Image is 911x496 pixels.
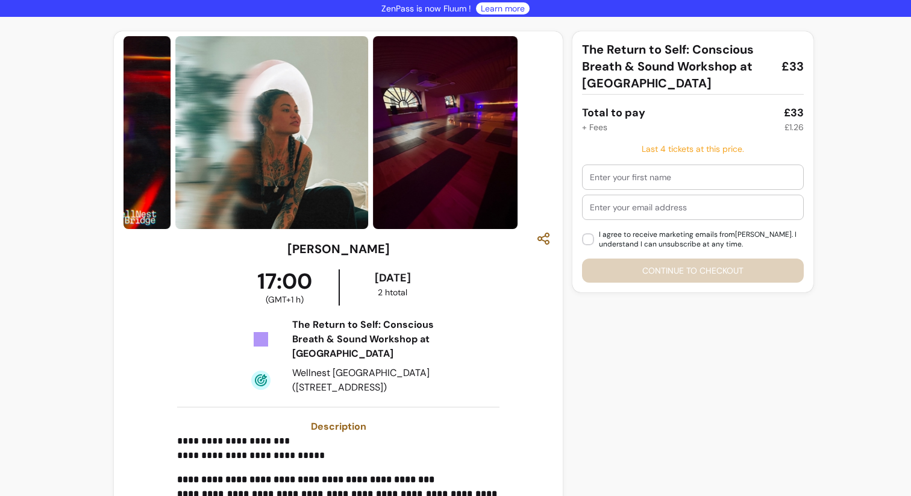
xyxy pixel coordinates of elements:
div: The Return to Self: Conscious Breath & Sound Workshop at [GEOGRAPHIC_DATA] [292,318,443,361]
span: ( GMT+1 h ) [266,294,304,306]
img: https://d3pz9znudhj10h.cloudfront.net/a24e23d5-c1b4-4904-a945-18bf2f48be50 [175,36,368,229]
input: Enter your email address [590,201,796,213]
div: 17:00 [231,269,338,306]
div: Last 4 tickets at this price . [582,143,804,155]
h3: Description [177,419,499,434]
div: [DATE] [342,269,443,286]
h3: [PERSON_NAME] [287,240,390,257]
span: The Return to Self: Conscious Breath & Sound Workshop at [GEOGRAPHIC_DATA] [582,41,772,92]
div: £1.26 [784,121,804,133]
div: Total to pay [582,104,645,121]
div: + Fees [582,121,607,133]
img: https://d3pz9znudhj10h.cloudfront.net/de21742e-1e0d-482d-81c7-cb5bc5ae7c68 [373,36,518,229]
div: £33 [784,104,804,121]
div: 2 h total [342,286,443,298]
p: ZenPass is now Fluum ! [381,2,471,14]
a: Learn more [481,2,525,14]
input: Enter your first name [590,171,796,183]
img: Tickets Icon [251,330,271,349]
div: Wellnest [GEOGRAPHIC_DATA] ([STREET_ADDRESS]) [292,366,443,395]
span: £33 [781,58,804,75]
